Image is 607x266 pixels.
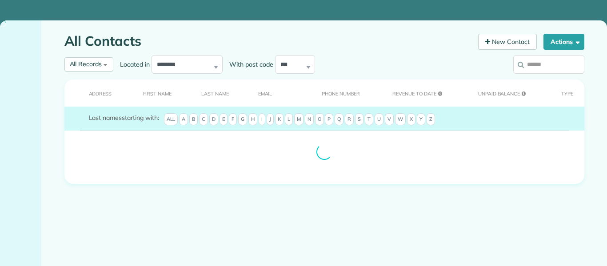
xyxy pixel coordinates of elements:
span: J [267,113,274,126]
th: Phone number [308,79,379,107]
button: Actions [543,34,584,50]
span: N [305,113,314,126]
span: E [220,113,228,126]
span: A [179,113,188,126]
th: Email [244,79,308,107]
span: K [275,113,284,126]
span: Q [335,113,343,126]
th: Unpaid Balance [464,79,547,107]
span: X [407,113,415,126]
span: O [315,113,324,126]
span: Last names [89,114,122,122]
label: starting with: [89,113,159,122]
span: H [248,113,257,126]
th: First Name [129,79,188,107]
span: W [395,113,406,126]
span: All Records [70,60,102,68]
span: U [375,113,383,126]
span: Y [417,113,425,126]
span: V [385,113,394,126]
label: Located in [113,60,152,69]
span: S [355,113,363,126]
a: New Contact [478,34,537,50]
th: Type [547,79,584,107]
span: D [209,113,218,126]
span: All [164,113,178,126]
span: P [325,113,333,126]
th: Address [64,79,129,107]
span: L [285,113,293,126]
th: Revenue to Date [379,79,464,107]
span: G [238,113,247,126]
span: B [189,113,198,126]
span: C [199,113,208,126]
span: M [294,113,303,126]
th: Last Name [188,79,244,107]
span: R [345,113,354,126]
span: F [229,113,237,126]
span: T [365,113,373,126]
h1: All Contacts [64,34,472,48]
label: With post code [223,60,275,69]
span: I [259,113,265,126]
span: Z [427,113,435,126]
